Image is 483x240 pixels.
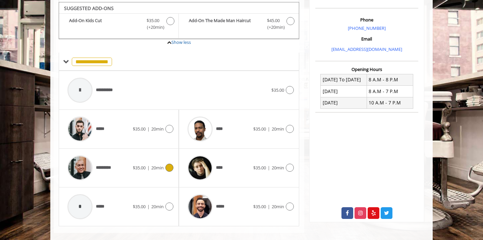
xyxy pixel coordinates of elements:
[133,165,146,171] span: $35.00
[147,204,150,210] span: |
[317,17,417,22] h3: Phone
[151,126,164,132] span: 20min
[147,17,159,24] span: $35.00
[151,204,164,210] span: 20min
[253,126,266,132] span: $35.00
[64,5,114,11] b: SUGGESTED ADD-ONS
[151,165,164,171] span: 20min
[189,17,260,31] b: Add-On The Made Man Haircut
[272,165,284,171] span: 20min
[367,86,413,97] td: 8 A.M - 7 P.M
[367,97,413,108] td: 10 A.M - 7 P.M
[268,204,270,210] span: |
[253,165,266,171] span: $35.00
[182,17,295,33] label: Add-On The Made Man Haircut
[267,17,280,24] span: $45.00
[321,86,367,97] td: [DATE]
[143,24,163,31] span: (+20min )
[367,74,413,85] td: 8 A.M - 8 P.M
[348,25,386,31] a: [PHONE_NUMBER]
[321,74,367,85] td: [DATE] To [DATE]
[59,2,299,39] div: Kids cut Add-onS
[147,165,150,171] span: |
[133,204,146,210] span: $35.00
[268,126,270,132] span: |
[272,204,284,210] span: 20min
[171,39,191,45] a: Show less
[315,67,418,72] h3: Opening Hours
[268,165,270,171] span: |
[147,126,150,132] span: |
[263,24,283,31] span: (+20min )
[133,126,146,132] span: $35.00
[331,46,402,52] a: [EMAIL_ADDRESS][DOMAIN_NAME]
[62,17,175,33] label: Add-On Kids Cut
[272,126,284,132] span: 20min
[317,36,417,41] h3: Email
[271,87,284,93] span: $35.00
[253,204,266,210] span: $35.00
[69,17,140,31] b: Add-On Kids Cut
[321,97,367,108] td: [DATE]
